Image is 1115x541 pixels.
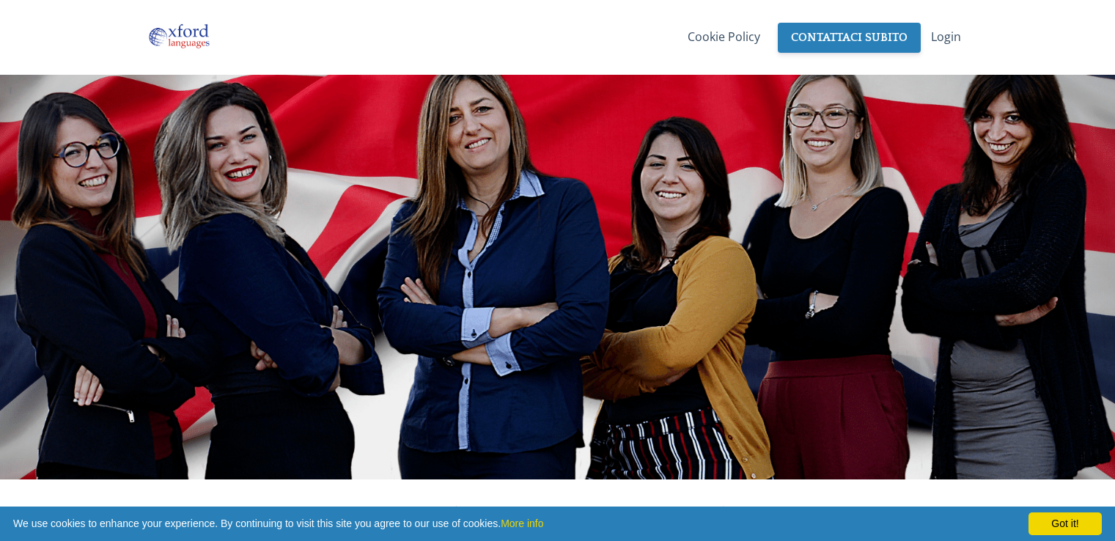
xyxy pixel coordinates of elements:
[147,22,210,51] img: eMk46753THa8aO7bSToA_Oxford_Languages_Logo_Finale_Ai.png
[501,518,543,529] a: More info
[13,512,1102,535] span: We use cookies to enhance your experience. By continuing to visit this site you agree to our use ...
[931,22,961,51] a: Login
[1028,512,1102,535] div: Got it!
[287,502,828,531] h2: La Oxford Languages è operativa online
[778,23,921,53] a: CONTATTACI SUBITO
[688,22,760,51] a: Cookie Policy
